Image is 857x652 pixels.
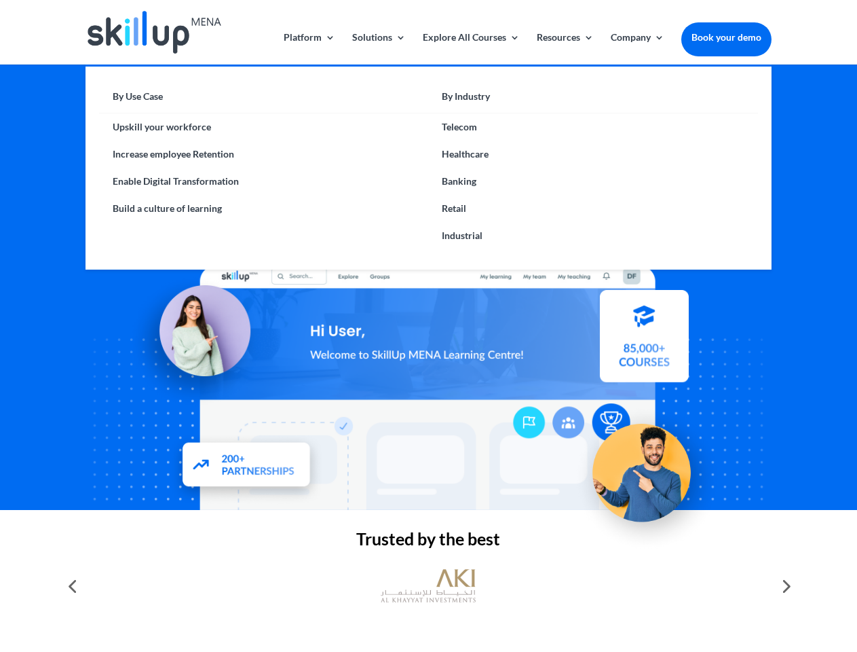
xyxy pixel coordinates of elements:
[99,195,428,222] a: Build a culture of learning
[428,195,757,222] a: Retail
[127,270,264,407] img: Learning Management Solution - SkillUp
[85,530,771,554] h2: Trusted by the best
[99,113,428,141] a: Upskill your workforce
[428,87,757,113] a: By Industry
[168,430,326,504] img: Partners - SkillUp Mena
[99,87,428,113] a: By Use Case
[611,33,664,65] a: Company
[352,33,406,65] a: Solutions
[600,296,689,388] img: Courses library - SkillUp MENA
[428,113,757,141] a: Telecom
[537,33,594,65] a: Resources
[573,395,723,546] img: Upskill your workforce - SkillUp
[428,168,757,195] a: Banking
[381,562,476,610] img: al khayyat investments logo
[99,168,428,195] a: Enable Digital Transformation
[99,141,428,168] a: Increase employee Retention
[428,222,757,249] a: Industrial
[428,141,757,168] a: Healthcare
[88,11,221,54] img: Skillup Mena
[284,33,335,65] a: Platform
[681,22,772,52] a: Book your demo
[423,33,520,65] a: Explore All Courses
[631,505,857,652] iframe: Chat Widget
